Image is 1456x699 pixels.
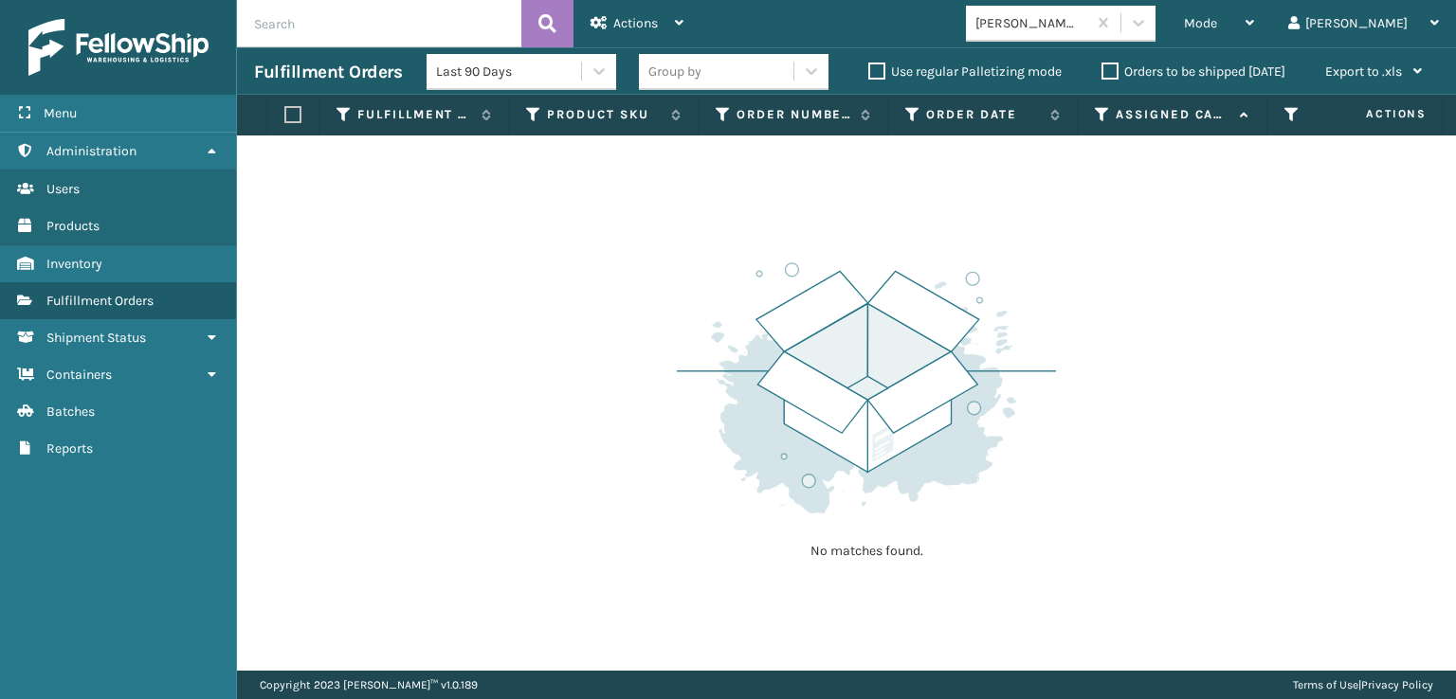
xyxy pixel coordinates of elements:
label: Order Number [737,106,851,123]
label: Use regular Palletizing mode [868,63,1062,80]
label: Orders to be shipped [DATE] [1101,63,1285,80]
a: Privacy Policy [1361,678,1433,691]
span: Fulfillment Orders [46,293,154,309]
span: Reports [46,440,93,457]
p: Copyright 2023 [PERSON_NAME]™ v 1.0.189 [260,671,478,699]
span: Actions [1306,99,1438,130]
span: Shipment Status [46,330,146,346]
span: Administration [46,143,136,159]
span: Inventory [46,256,102,272]
span: Users [46,181,80,197]
label: Fulfillment Order Id [357,106,472,123]
div: Group by [648,62,701,81]
label: Order Date [926,106,1041,123]
span: Menu [44,105,77,121]
span: Containers [46,367,112,383]
span: Batches [46,403,95,420]
label: Assigned Carrier Service [1116,106,1230,123]
span: Mode [1184,15,1217,31]
div: [PERSON_NAME] Brands [975,13,1088,33]
div: Last 90 Days [436,62,583,81]
div: | [1293,671,1433,699]
h3: Fulfillment Orders [254,61,402,83]
span: Actions [613,15,658,31]
span: Export to .xls [1325,63,1402,80]
a: Terms of Use [1293,678,1358,691]
img: logo [28,19,209,76]
label: Product SKU [547,106,662,123]
span: Products [46,218,100,234]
